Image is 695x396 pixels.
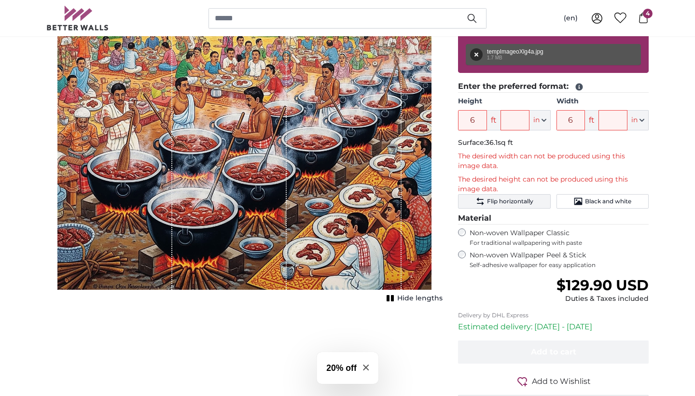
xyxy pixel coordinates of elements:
button: Add to Wishlist [458,375,649,387]
legend: Enter the preferred format: [458,81,649,93]
span: Hide lengths [397,294,443,303]
button: Black and white [556,194,649,209]
label: Non-woven Wallpaper Classic [470,228,649,247]
span: Self-adhesive wallpaper for easy application [470,261,649,269]
span: Add to cart [531,347,576,356]
button: Hide lengths [384,292,443,305]
span: ft [585,110,598,130]
button: Flip horizontally [458,194,550,209]
label: Height [458,97,550,106]
p: Surface: [458,138,649,148]
span: $129.90 USD [556,276,649,294]
img: Betterwalls [46,6,109,30]
span: 4 [643,9,653,18]
span: For traditional wallpapering with paste [470,239,649,247]
button: Add to cart [458,340,649,364]
p: The desired width can not be produced using this image data. [458,152,649,171]
p: Estimated delivery: [DATE] - [DATE] [458,321,649,333]
label: Non-woven Wallpaper Peel & Stick [470,251,649,269]
span: ft [487,110,500,130]
span: Flip horizontally [487,198,533,205]
label: Width [556,97,649,106]
div: Duties & Taxes included [556,294,649,304]
span: in [631,115,638,125]
span: Add to Wishlist [532,376,591,387]
button: (en) [556,10,585,27]
p: The desired height can not be produced using this image data. [458,175,649,194]
legend: Material [458,212,649,225]
p: Delivery by DHL Express [458,311,649,319]
span: in [533,115,540,125]
span: Black and white [585,198,631,205]
span: 36.1sq ft [486,138,513,147]
button: in [529,110,551,130]
button: in [627,110,649,130]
